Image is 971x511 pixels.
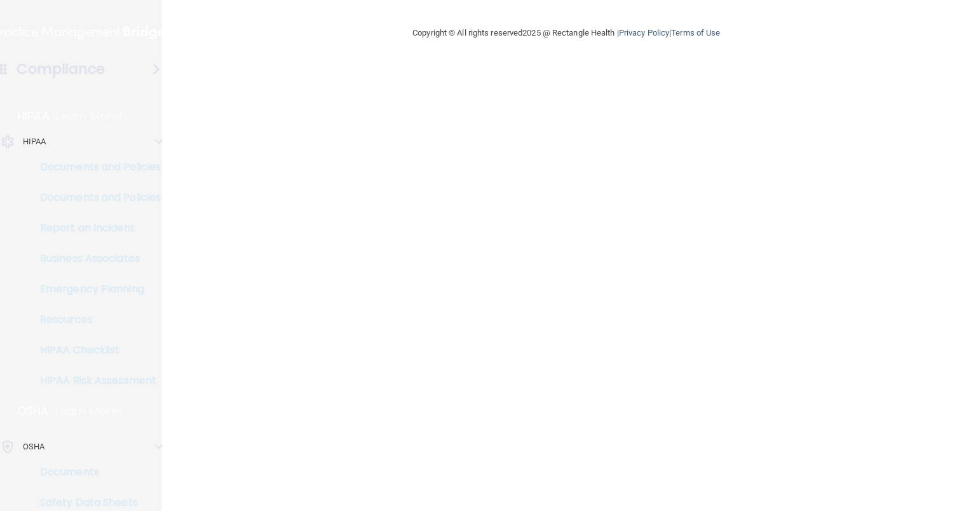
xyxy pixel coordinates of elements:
p: Documents and Policies [8,191,182,204]
p: OSHA [17,404,49,419]
p: Emergency Planning [8,283,182,296]
a: Terms of Use [671,28,720,37]
p: Business Associates [8,252,182,265]
p: Resources [8,313,182,326]
h4: Compliance [17,60,105,78]
div: Copyright © All rights reserved 2025 @ Rectangle Health | | [334,13,798,53]
p: Learn More! [56,109,123,124]
p: HIPAA [23,134,46,149]
p: HIPAA Checklist [8,344,182,357]
p: HIPAA Risk Assessment [8,374,182,387]
p: Documents [8,466,182,479]
p: Learn More! [55,404,123,419]
p: Safety Data Sheets [8,496,182,509]
p: HIPAA [17,109,50,124]
p: Documents and Policies [8,161,182,174]
a: Privacy Policy [619,28,669,37]
p: Report an Incident [8,222,182,235]
p: OSHA [23,439,44,454]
